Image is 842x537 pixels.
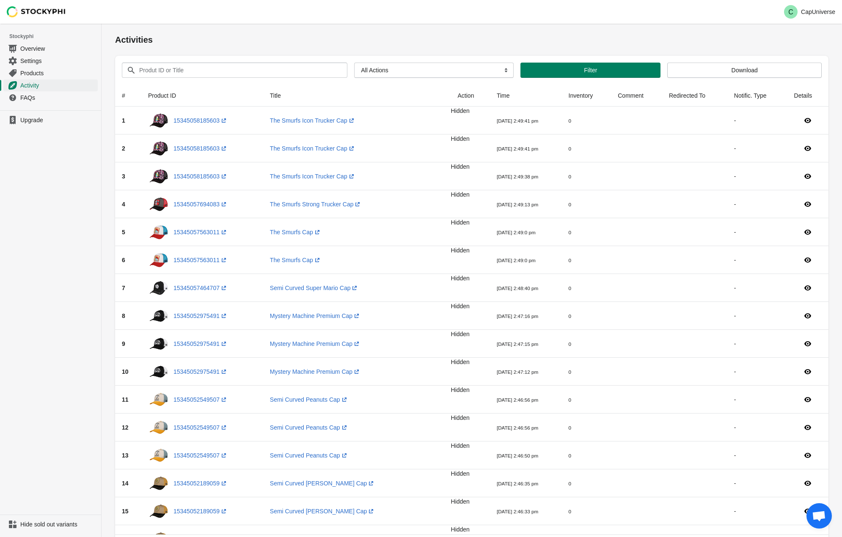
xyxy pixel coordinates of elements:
small: 0 [569,230,571,235]
span: Filter [584,67,597,74]
img: 71662_f4.jpg [148,361,169,382]
span: Hidden [451,331,470,337]
small: [DATE] 2:46:56 pm [497,425,538,430]
td: - [727,469,787,497]
span: Hidden [451,191,470,198]
img: 71667_f66.jpg [148,166,169,187]
img: 71662_f4.jpg [148,333,169,354]
a: Semi Curved Super Mario Cap(opens a new window) [270,285,359,291]
span: Activity [20,81,96,90]
td: - [727,302,787,330]
button: Filter [520,63,660,78]
span: Stockyphi [9,32,101,41]
a: The Smurfs Icon Trucker Cap(opens a new window) [270,173,356,180]
p: CapUniverse [801,8,835,15]
img: 71661_f45.jpg [148,417,169,438]
small: 0 [569,481,571,486]
span: Hidden [451,247,470,254]
small: 0 [569,285,571,291]
th: Title [263,85,451,107]
img: 71658_f45.jpg [148,473,169,494]
a: Semi Curved [PERSON_NAME] Cap(opens a new window) [270,480,376,487]
span: Upgrade [20,116,96,124]
span: Hidden [451,414,470,421]
td: - [727,107,787,134]
small: [DATE] 2:47:16 pm [497,313,538,319]
td: - [727,358,787,386]
a: The Smurfs Icon Trucker Cap(opens a new window) [270,117,356,124]
button: Avatar with initials CCapUniverse [781,3,839,20]
small: 0 [569,118,571,123]
a: FAQs [3,91,98,104]
a: The Smurfs Cap(opens a new window) [270,257,322,263]
span: Hidden [451,359,470,365]
span: Settings [20,57,96,65]
h1: Activities [115,34,828,46]
span: 2 [122,145,125,152]
td: - [727,330,787,358]
span: 7 [122,285,125,291]
span: FAQs [20,93,96,102]
span: 5 [122,229,125,236]
td: - [727,162,787,190]
span: 12 [122,424,129,431]
td: - [727,134,787,162]
img: 71665_f3.jpg [148,249,169,271]
span: 10 [122,368,129,375]
a: 15345057563011(opens a new window) [173,257,228,263]
a: 15345052975491(opens a new window) [173,368,228,375]
span: Overview [20,44,96,53]
span: 13 [122,452,129,459]
span: Hidden [451,107,470,114]
a: 15345052549507(opens a new window) [173,452,228,459]
small: [DATE] 2:49:41 pm [497,118,538,123]
td: - [727,190,787,218]
small: 0 [569,509,571,514]
span: 9 [122,340,125,347]
text: C [788,8,793,16]
th: Notific. Type [727,85,787,107]
small: [DATE] 2:46:33 pm [497,509,538,514]
small: 0 [569,341,571,347]
a: 15345052189059(opens a new window) [173,508,228,515]
a: Semi Curved [PERSON_NAME] Cap(opens a new window) [270,508,376,515]
th: Redirected To [662,85,727,107]
small: 0 [569,313,571,319]
a: The Smurfs Icon Trucker Cap(opens a new window) [270,145,356,152]
img: 71658_f45.jpg [148,501,169,522]
a: 15345052189059(opens a new window) [173,480,228,487]
span: 15 [122,508,129,515]
small: [DATE] 2:46:50 pm [497,453,538,458]
img: 71662_f4.jpg [148,305,169,326]
small: 0 [569,397,571,403]
a: Activity [3,79,98,91]
span: Hidden [451,470,470,477]
a: Mystery Machine Premium Cap(opens a new window) [270,340,361,347]
small: [DATE] 2:49:41 pm [497,146,538,151]
a: Products [3,67,98,79]
span: Hide sold out variants [20,520,96,529]
td: - [727,497,787,525]
span: 8 [122,312,125,319]
a: 15345052549507(opens a new window) [173,396,228,403]
a: 15345058185603(opens a new window) [173,173,228,180]
a: 15345058185603(opens a new window) [173,117,228,124]
small: [DATE] 2:48:40 pm [497,285,538,291]
small: 0 [569,202,571,207]
span: Download [732,67,758,74]
span: Hidden [451,219,470,226]
img: 71666_f3.jpg [148,194,169,215]
th: Details [787,85,828,107]
input: Produt ID or Title [139,63,332,78]
td: - [727,246,787,274]
small: [DATE] 2:49:0 pm [497,258,536,263]
td: - [727,218,787,246]
a: Overview [3,42,98,55]
small: [DATE] 2:46:56 pm [497,397,538,403]
span: Avatar with initials C [784,5,798,19]
th: # [115,85,141,107]
a: Semi Curved Peanuts Cap(opens a new window) [270,424,349,431]
th: Comment [611,85,662,107]
a: 15345058185603(opens a new window) [173,145,228,152]
a: 15345057694083(opens a new window) [173,201,228,208]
